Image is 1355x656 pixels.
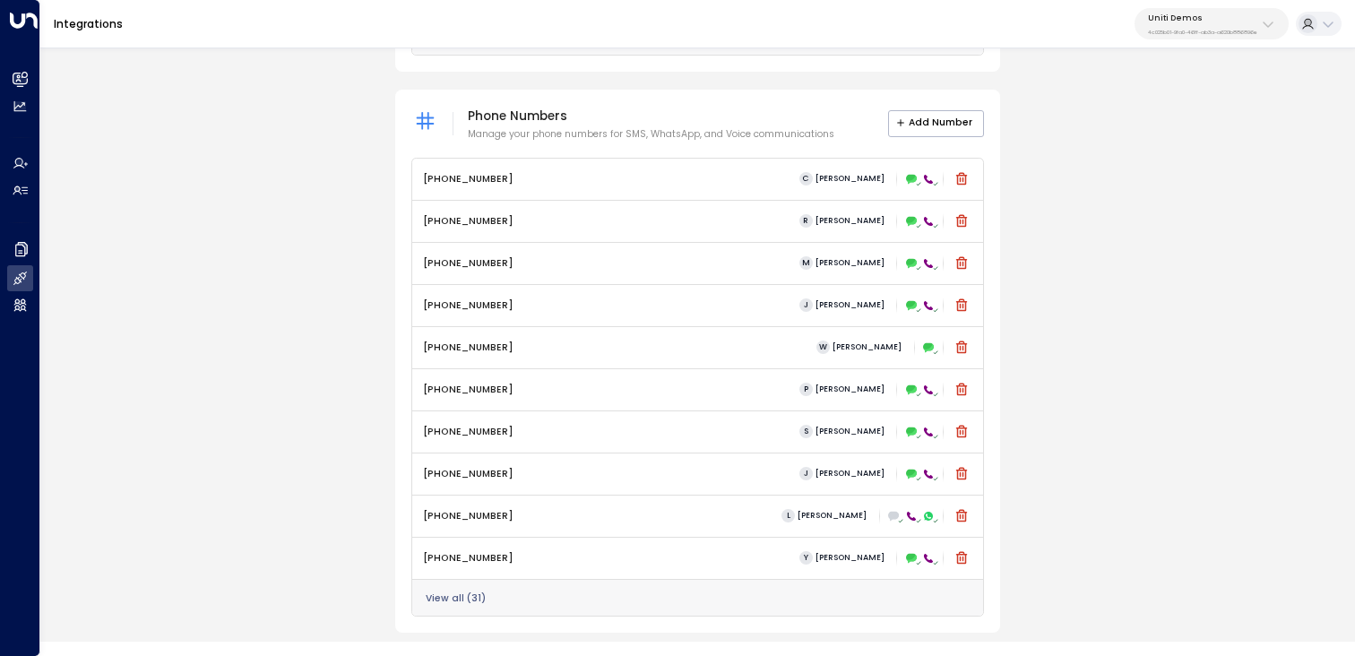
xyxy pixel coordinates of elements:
div: SMS (Active) [904,298,919,313]
button: J[PERSON_NAME] [794,464,890,483]
p: [PHONE_NUMBER] [423,467,514,481]
span: [PERSON_NAME] [816,553,885,562]
button: Delete phone number [950,210,972,232]
p: [PHONE_NUMBER] [423,172,514,186]
p: [PHONE_NUMBER] [423,509,514,523]
div: SMS (Active) [904,256,919,271]
button: Delete phone number [950,168,972,190]
span: L [781,509,795,522]
button: C[PERSON_NAME] [794,169,890,188]
div: VOICE (Active) [921,383,936,397]
p: [PHONE_NUMBER] [423,341,514,355]
span: Y [799,551,813,565]
div: VOICE (Active) [921,298,936,313]
div: SMS (Active) [921,341,936,355]
span: P [799,383,813,396]
p: [PHONE_NUMBER] [423,256,514,271]
span: [PERSON_NAME] [816,427,885,436]
span: M [799,256,813,270]
p: [PHONE_NUMBER] [423,551,514,565]
div: SMS (Active) [904,214,919,229]
div: VOICE (Active) [921,425,936,439]
span: [PERSON_NAME] [816,216,885,225]
span: W [816,341,830,354]
button: P[PERSON_NAME] [794,380,890,399]
div: VOICE (Active) [921,172,936,186]
span: [PERSON_NAME] [833,342,902,351]
a: Integrations [54,16,123,31]
div: VOICE (Active) [921,467,936,481]
p: Uniti Demos [1148,13,1257,23]
div: SMS (Active) [904,172,919,186]
button: Delete phone number [950,420,972,443]
p: Phone Numbers [468,106,834,127]
p: 4c025b01-9fa0-46ff-ab3a-a620b886896e [1148,29,1257,36]
button: Add Number [888,110,985,137]
button: W[PERSON_NAME] [811,338,907,357]
span: [PERSON_NAME] [816,174,885,183]
button: L[PERSON_NAME] [776,506,872,525]
button: View all (31) [426,593,486,604]
span: C [799,172,813,186]
button: S[PERSON_NAME] [794,422,890,441]
div: VOICE (Active) [904,509,919,523]
p: [PHONE_NUMBER] [423,425,514,439]
span: [PERSON_NAME] [816,384,885,393]
p: [PHONE_NUMBER] [423,298,514,313]
button: Uniti Demos4c025b01-9fa0-46ff-ab3a-a620b886896e [1135,8,1289,39]
span: [PERSON_NAME] [816,258,885,267]
span: R [799,214,813,228]
button: R[PERSON_NAME] [794,211,890,230]
button: Delete phone number [950,547,972,569]
span: [PERSON_NAME] [816,469,885,478]
div: VOICE (Active) [921,214,936,229]
button: Delete phone number [950,505,972,527]
div: SMS (Click to enable) [886,509,901,523]
button: Delete phone number [950,336,972,358]
button: Delete phone number [950,294,972,316]
div: WhatsApp (Active) [921,509,936,523]
button: Delete phone number [950,378,972,401]
span: J [799,467,813,480]
p: [PHONE_NUMBER] [423,214,514,229]
span: [PERSON_NAME] [816,300,885,309]
p: Manage your phone numbers for SMS, WhatsApp, and Voice communications [468,127,834,142]
button: J[PERSON_NAME] [794,296,890,315]
button: M[PERSON_NAME] [794,254,890,272]
div: SMS (Active) [904,383,919,397]
span: S [799,425,813,438]
button: Delete phone number [950,462,972,485]
div: SMS (Active) [904,425,919,439]
button: Y[PERSON_NAME] [794,548,890,567]
p: [PHONE_NUMBER] [423,383,514,397]
span: J [799,298,813,312]
div: SMS (Active) [904,467,919,481]
div: SMS (Active) [904,551,919,565]
span: [PERSON_NAME] [798,511,867,520]
div: VOICE (Active) [921,256,936,271]
button: Delete phone number [950,252,972,274]
div: VOICE (Active) [921,551,936,565]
